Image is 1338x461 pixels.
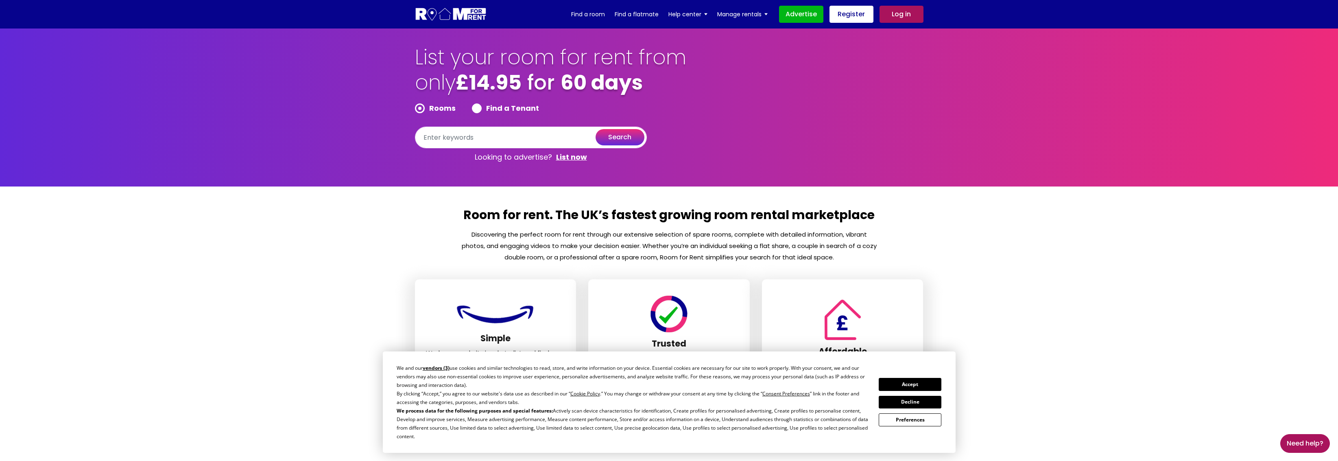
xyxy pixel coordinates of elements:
a: Register [829,6,873,23]
span: vendors (3) [423,364,450,371]
img: Room For Rent [821,299,865,340]
button: Preferences [879,413,941,426]
a: Manage rentals [717,8,768,20]
img: Logo for Room for Rent, featuring a welcoming design with a house icon and modern typography [415,7,487,22]
a: Help center [668,8,707,20]
p: Actively scan device characteristics for identification, Create profiles for personalised adverti... [397,406,869,441]
label: Rooms [415,103,456,113]
p: We have made it simple to list and find your next room for rent, so let us take the weight off yo... [425,348,566,382]
a: Find a flatmate [615,8,659,20]
p: By clicking “Accept,” you agree to our website's data use as described in our “ .” You may change... [397,389,869,406]
a: Find a room [571,8,605,20]
h3: Simple [425,333,566,348]
a: Log in [880,6,923,23]
img: Room For Rent [649,296,689,332]
b: £14.95 [456,68,522,97]
span: Consent Preferences [762,390,810,397]
input: Enter keywords [415,127,647,148]
h1: List your room for rent from only [415,45,688,103]
b: 60 days [561,68,643,97]
a: Need Help? [1280,434,1330,453]
img: Room For Rent [455,301,536,327]
b: We process data for the following purposes and special features: [397,407,553,414]
a: List now [556,152,587,162]
p: We and our use cookies and similar technologies to read, store, and write information on your dev... [397,364,869,389]
span: for [527,68,555,97]
button: search [596,129,644,145]
h2: Room for rent. The UK’s fastest growing room rental marketplace [461,207,877,229]
h3: Affordable [772,346,913,361]
h3: Trusted [598,338,740,353]
p: Discovering the perfect room for rent through our extensive selection of spare rooms, complete wi... [461,229,877,263]
span: Cookie Policy [570,390,600,397]
label: Find a Tenant [472,103,539,113]
button: Decline [879,396,941,408]
button: Accept [879,378,941,391]
p: Looking to advertise? [415,148,647,166]
a: Advertise [779,6,823,23]
div: Cookie Consent Prompt [383,351,956,453]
